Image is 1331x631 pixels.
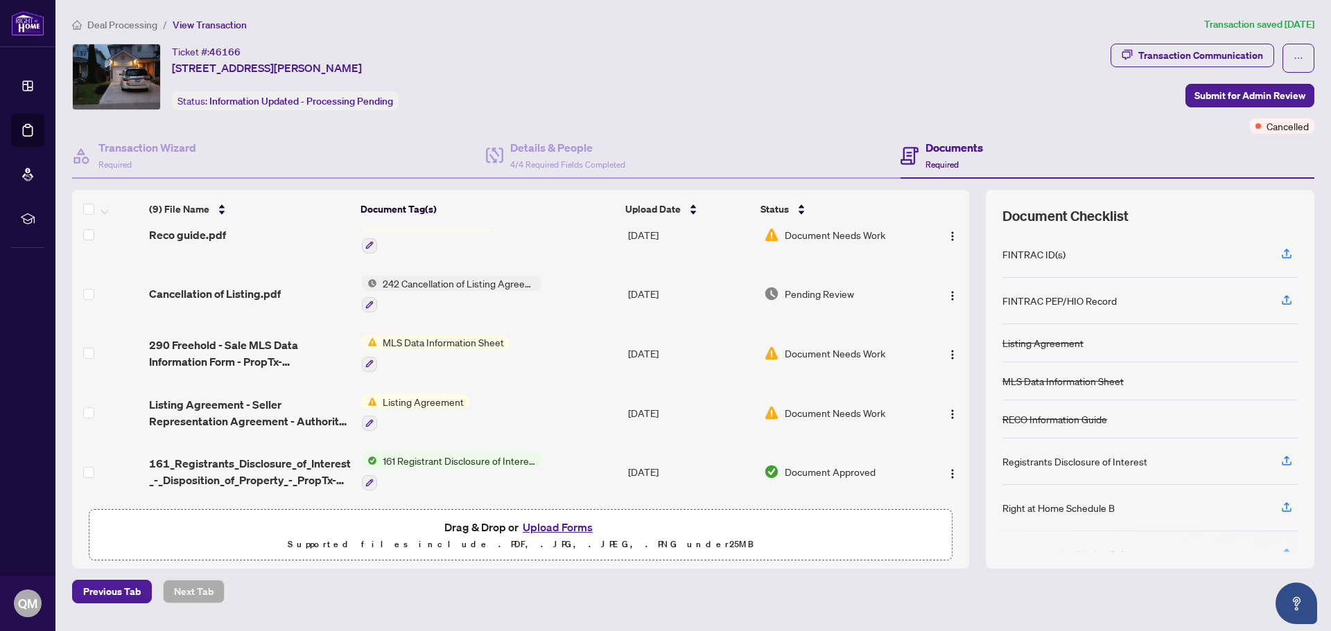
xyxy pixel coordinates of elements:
[173,19,247,31] span: View Transaction
[377,276,541,291] span: 242 Cancellation of Listing Agreement - Authority to Offer for Sale
[362,453,377,468] img: Status Icon
[1002,411,1107,427] div: RECO Information Guide
[1111,44,1274,67] button: Transaction Communication
[149,337,351,370] span: 290 Freehold - Sale MLS Data Information Form - PropTx-[PERSON_NAME].pdf
[625,202,681,217] span: Upload Date
[623,205,758,265] td: [DATE]
[941,283,964,305] button: Logo
[785,464,876,479] span: Document Approved
[1002,454,1147,469] div: Registrants Disclosure of Interest
[1294,53,1303,63] span: ellipsis
[362,216,493,254] button: Status IconRECO Information Guide
[149,396,351,429] span: Listing Agreement - Seller Representation Agreement - Authority to Offer for Sale.pdf
[1138,44,1263,66] div: Transaction Communication
[785,405,885,420] span: Document Needs Work
[947,409,958,420] img: Logo
[362,335,377,350] img: Status Icon
[87,19,157,31] span: Deal Processing
[444,518,597,536] span: Drag & Drop or
[163,580,225,603] button: Next Tab
[1002,293,1117,308] div: FINTRAC PEP/HIO Record
[947,468,958,479] img: Logo
[941,224,964,246] button: Logo
[947,231,958,242] img: Logo
[98,139,196,156] h4: Transaction Wizard
[362,453,541,490] button: Status Icon161 Registrant Disclosure of Interest - Disposition ofProperty
[760,202,789,217] span: Status
[149,226,226,243] span: Reco guide.pdf
[73,44,160,109] img: IMG-X12296217_1.jpg
[510,159,625,170] span: 4/4 Required Fields Completed
[1002,247,1065,262] div: FINTRAC ID(s)
[149,202,209,217] span: (9) File Name
[1002,335,1084,350] div: Listing Agreement
[764,227,779,242] img: Document Status
[362,335,510,372] button: Status IconMLS Data Information Sheet
[1002,500,1115,515] div: Right at Home Schedule B
[1002,373,1124,389] div: MLS Data Information Sheet
[172,91,399,110] div: Status:
[362,394,469,432] button: Status IconListing Agreement
[72,580,152,603] button: Previous Tab
[143,190,356,229] th: (9) File Name
[623,323,758,383] td: [DATE]
[785,286,854,301] span: Pending Review
[947,349,958,360] img: Logo
[785,227,885,242] span: Document Needs Work
[83,580,141,603] span: Previous Tab
[510,139,625,156] h4: Details & People
[209,46,241,58] span: 46166
[172,60,362,76] span: [STREET_ADDRESS][PERSON_NAME]
[623,265,758,324] td: [DATE]
[1276,583,1317,624] button: Open asap
[764,346,779,361] img: Document Status
[377,394,469,409] span: Listing Agreement
[149,285,281,302] span: Cancellation of Listing.pdf
[362,276,541,313] button: Status Icon242 Cancellation of Listing Agreement - Authority to Offer for Sale
[764,464,779,479] img: Document Status
[941,402,964,424] button: Logo
[1185,84,1314,107] button: Submit for Admin Review
[620,190,755,229] th: Upload Date
[362,394,377,409] img: Status Icon
[764,286,779,301] img: Document Status
[1002,206,1129,226] span: Document Checklist
[18,594,37,613] span: QM
[519,518,597,536] button: Upload Forms
[1267,118,1309,134] span: Cancelled
[925,139,983,156] h4: Documents
[98,536,943,553] p: Supported files include .PDF, .JPG, .JPEG, .PNG under 25 MB
[209,95,393,107] span: Information Updated - Processing Pending
[72,20,82,30] span: home
[764,405,779,420] img: Document Status
[11,10,44,36] img: logo
[947,290,958,301] img: Logo
[941,342,964,364] button: Logo
[362,276,377,291] img: Status Icon
[172,44,241,60] div: Ticket #:
[785,346,885,361] span: Document Needs Work
[89,510,952,561] span: Drag & Drop orUpload FormsSupported files include .PDF, .JPG, .JPEG, .PNG under25MB
[98,159,132,170] span: Required
[377,335,510,350] span: MLS Data Information Sheet
[755,190,919,229] th: Status
[355,190,620,229] th: Document Tag(s)
[925,159,959,170] span: Required
[623,383,758,443] td: [DATE]
[377,453,541,468] span: 161 Registrant Disclosure of Interest - Disposition ofProperty
[149,455,351,488] span: 161_Registrants_Disclosure_of_Interest_-_Disposition_of_Property_-_PropTx-[PERSON_NAME] 2 EXECUTE...
[1194,85,1305,107] span: Submit for Admin Review
[623,442,758,501] td: [DATE]
[941,461,964,483] button: Logo
[163,17,167,33] li: /
[1204,17,1314,33] article: Transaction saved [DATE]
